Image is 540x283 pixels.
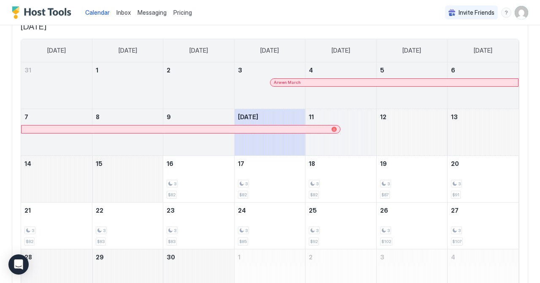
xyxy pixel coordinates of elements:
[163,62,234,109] td: September 2, 2025
[245,181,248,187] span: 3
[235,62,305,78] a: September 3, 2025
[235,156,305,171] a: September 17, 2025
[245,228,248,233] span: 3
[26,239,33,244] span: $82
[163,203,234,218] a: September 23, 2025
[252,39,287,62] a: Wednesday
[103,228,105,233] span: 3
[305,155,376,202] td: September 18, 2025
[451,67,455,74] span: 6
[451,160,459,167] span: 20
[92,203,163,218] a: September 22, 2025
[96,207,103,214] span: 22
[234,202,305,249] td: September 24, 2025
[332,47,350,54] span: [DATE]
[39,39,74,62] a: Sunday
[448,62,518,78] a: September 6, 2025
[235,109,305,125] a: September 10, 2025
[380,160,387,167] span: 19
[376,109,447,155] td: September 12, 2025
[310,239,318,244] span: $92
[21,21,519,32] span: [DATE]
[163,202,234,249] td: September 23, 2025
[452,239,462,244] span: $107
[239,192,247,198] span: $82
[163,156,234,171] a: September 16, 2025
[381,192,389,198] span: $87
[274,80,515,85] div: Arwen March
[92,202,163,249] td: September 22, 2025
[167,67,170,74] span: 2
[21,62,92,78] a: August 31, 2025
[8,254,29,275] div: Open Intercom Messenger
[116,8,131,17] a: Inbox
[323,39,359,62] a: Thursday
[448,249,518,265] a: October 4, 2025
[234,62,305,109] td: September 3, 2025
[167,254,175,261] span: 30
[138,9,167,16] span: Messaging
[21,155,92,202] td: September 14, 2025
[465,39,501,62] a: Saturday
[377,249,447,265] a: October 3, 2025
[451,113,458,120] span: 13
[12,6,75,19] div: Host Tools Logo
[97,239,105,244] span: $83
[377,109,447,125] a: September 12, 2025
[238,113,258,120] span: [DATE]
[21,62,92,109] td: August 31, 2025
[163,109,234,155] td: September 9, 2025
[24,113,28,120] span: 7
[238,254,240,261] span: 1
[92,109,163,155] td: September 8, 2025
[173,9,192,16] span: Pricing
[163,155,234,202] td: September 16, 2025
[167,160,173,167] span: 16
[305,109,376,155] td: September 11, 2025
[238,67,242,74] span: 3
[96,113,100,120] span: 8
[474,47,492,54] span: [DATE]
[21,249,92,265] a: September 28, 2025
[458,181,461,187] span: 3
[163,249,234,265] a: September 30, 2025
[24,67,31,74] span: 31
[21,203,92,218] a: September 21, 2025
[96,67,98,74] span: 1
[316,181,319,187] span: 3
[309,207,317,214] span: 25
[305,62,376,78] a: September 4, 2025
[376,155,447,202] td: September 19, 2025
[167,113,171,120] span: 9
[21,109,92,125] a: September 7, 2025
[309,67,313,74] span: 4
[47,47,66,54] span: [DATE]
[501,8,511,18] div: menu
[376,62,447,109] td: September 5, 2025
[96,160,103,167] span: 15
[448,109,518,125] a: September 13, 2025
[189,47,208,54] span: [DATE]
[448,202,518,249] td: September 27, 2025
[380,254,384,261] span: 3
[402,47,421,54] span: [DATE]
[92,62,163,78] a: September 1, 2025
[239,239,247,244] span: $85
[234,109,305,155] td: September 10, 2025
[305,202,376,249] td: September 25, 2025
[309,113,314,120] span: 11
[85,9,110,16] span: Calendar
[387,228,390,233] span: 3
[305,203,376,218] a: September 25, 2025
[515,6,528,19] div: User profile
[174,181,176,187] span: 3
[119,47,137,54] span: [DATE]
[260,47,279,54] span: [DATE]
[24,254,32,261] span: 28
[458,228,461,233] span: 3
[234,155,305,202] td: September 17, 2025
[168,192,175,198] span: $82
[448,109,518,155] td: September 13, 2025
[85,8,110,17] a: Calendar
[309,160,315,167] span: 18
